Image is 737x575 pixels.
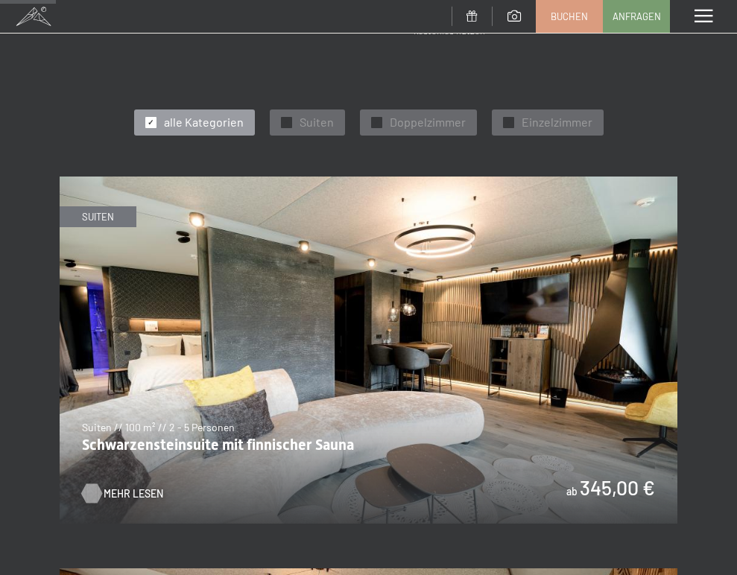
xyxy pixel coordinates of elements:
[390,114,466,130] span: Doppelzimmer
[537,1,602,32] a: Buchen
[505,117,511,127] span: ✓
[373,117,379,127] span: ✓
[164,114,244,130] span: alle Kategorien
[60,177,677,524] img: Schwarzensteinsuite mit finnischer Sauna
[60,177,677,186] a: Schwarzensteinsuite mit finnischer Sauna
[283,117,289,127] span: ✓
[148,117,154,127] span: ✓
[613,10,661,23] span: Anfragen
[604,1,669,32] a: Anfragen
[104,486,163,501] span: Mehr Lesen
[522,114,592,130] span: Einzelzimmer
[82,486,148,501] a: Mehr Lesen
[551,10,588,23] span: Buchen
[300,114,334,130] span: Suiten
